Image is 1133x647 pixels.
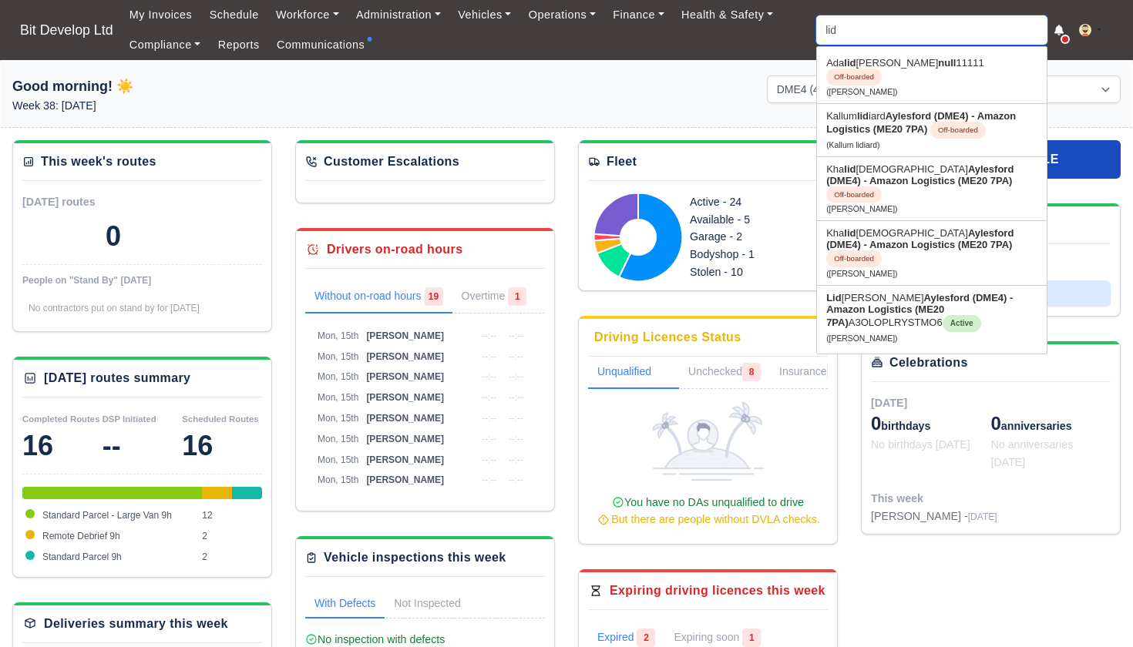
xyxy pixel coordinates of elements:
span: Remote Debrief 9h [42,531,120,541]
span: Standard Parcel - Large Van 9h [42,510,172,521]
span: Mon, 15th [318,454,358,465]
span: --:-- [482,413,496,424]
div: Garage - 2 [690,228,810,246]
span: --:-- [509,392,523,403]
strong: null [938,57,956,69]
div: Active - 24 [690,193,810,211]
div: 16 [22,431,103,461]
span: 1 [827,363,846,381]
div: Standard Parcel - Large Van 9h [22,487,202,499]
small: Completed Routes [22,414,100,424]
div: 16 [182,431,262,461]
span: Off-boarded [826,69,882,85]
div: -- [103,431,183,461]
div: People on "Stand By" [DATE] [22,274,262,287]
div: This week's routes [41,153,156,171]
span: [PERSON_NAME] [366,454,444,465]
span: Mon, 15th [318,330,358,341]
a: Insurance [770,357,854,389]
span: [PERSON_NAME] [366,392,444,403]
small: Scheduled Routes [182,414,258,424]
div: 0 [106,221,121,252]
span: --:-- [509,434,523,444]
span: --:-- [509,454,523,465]
strong: lid [844,227,856,239]
span: [PERSON_NAME] [366,351,444,362]
a: Without on-road hours [305,281,452,313]
small: DSP Initiated [103,414,156,424]
div: But there are people without DVLA checks. [594,511,822,528]
div: Fleet [607,153,637,171]
iframe: Chat Widget [1056,573,1133,647]
span: --:-- [482,330,496,341]
span: 8 [742,363,761,381]
span: Mon, 15th [318,371,358,382]
span: Mon, 15th [318,434,358,444]
span: No contractors put on stand by for [DATE] [29,303,200,313]
span: [PERSON_NAME] [366,371,444,382]
small: ([PERSON_NAME]) [826,270,897,278]
a: KallumlidiardAylesford (DME4) - Amazon Logistics (ME20 7PA) Off-boarded (Kallum lidiard) [817,104,1047,156]
input: Search... [816,15,1047,45]
span: [PERSON_NAME] [366,474,444,485]
strong: Aylesford (DME4) - Amazon Logistics (ME20 7PA) [826,163,1014,186]
span: 19 [425,287,443,306]
strong: Aylesford (DME4) - Amazon Logistics (ME20 7PA) [826,110,1016,135]
td: 2 [198,547,262,568]
a: Bit Develop Ltd [12,15,121,45]
small: (Kallum lidiard) [826,141,879,149]
div: [DATE] routes [22,193,143,211]
div: Standard Parcel 9h [232,487,262,499]
span: Mon, 15th [318,474,358,485]
td: 12 [198,505,262,526]
span: No inspection with defects [305,633,445,645]
span: --:-- [482,351,496,362]
strong: Aylesford (DME4) - Amazon Logistics (ME20 7PA) [826,227,1014,250]
div: Customer Escalations [324,153,459,171]
span: [PERSON_NAME] [366,330,444,341]
span: --:-- [482,474,496,485]
div: Remote Debrief 9h [202,487,232,499]
span: This week [871,492,923,505]
span: 1 [508,287,526,306]
strong: Aylesford (DME4) - Amazon Logistics (ME20 7PA) [826,292,1013,328]
a: Unqualified [588,357,679,389]
span: 2 [637,629,655,647]
strong: Lid [826,292,842,303]
span: --:-- [482,392,496,403]
div: anniversaries [991,411,1111,436]
span: --:-- [482,454,496,465]
span: [PERSON_NAME] [366,413,444,424]
span: 1 [742,629,761,647]
div: You have no DAs unqualified to drive [594,494,822,529]
div: [DATE] routes summary [44,369,190,387]
span: Mon, 15th [318,392,358,403]
small: ([PERSON_NAME]) [826,334,897,343]
span: --:-- [509,371,523,382]
div: birthdays [871,411,991,436]
h1: Good morning! ☀️ [12,75,366,97]
strong: lid [857,110,869,122]
div: Drivers on-road hours [327,240,462,259]
span: --:-- [509,413,523,424]
div: [PERSON_NAME] - [871,508,997,525]
div: Bodyshop - 1 [690,246,810,263]
div: Available - 5 [690,211,810,229]
span: No anniversaries [DATE] [991,438,1074,468]
a: Khalid[DEMOGRAPHIC_DATA]Aylesford (DME4) - Amazon Logistics (ME20 7PA) Off-boarded ([PERSON_NAME]) [817,157,1047,221]
span: 0 [991,413,1001,434]
p: Week 38: [DATE] [12,97,366,115]
div: Vehicle inspections this week [324,548,506,567]
a: Lid[PERSON_NAME]Aylesford (DME4) - Amazon Logistics (ME20 7PA)A3OLOPLRYSTMO6Active ([PERSON_NAME]) [817,286,1047,350]
a: Compliance [121,30,210,60]
div: Expiring driving licences this week [610,582,825,600]
a: Communications [268,30,374,60]
div: Driving Licences Status [594,328,741,347]
span: Mon, 15th [318,413,358,424]
span: Active [943,315,981,332]
span: --:-- [482,371,496,382]
a: Overtime [452,281,536,313]
span: [DATE] [871,397,907,409]
a: Reports [210,30,268,60]
span: No birthdays [DATE] [871,438,970,451]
